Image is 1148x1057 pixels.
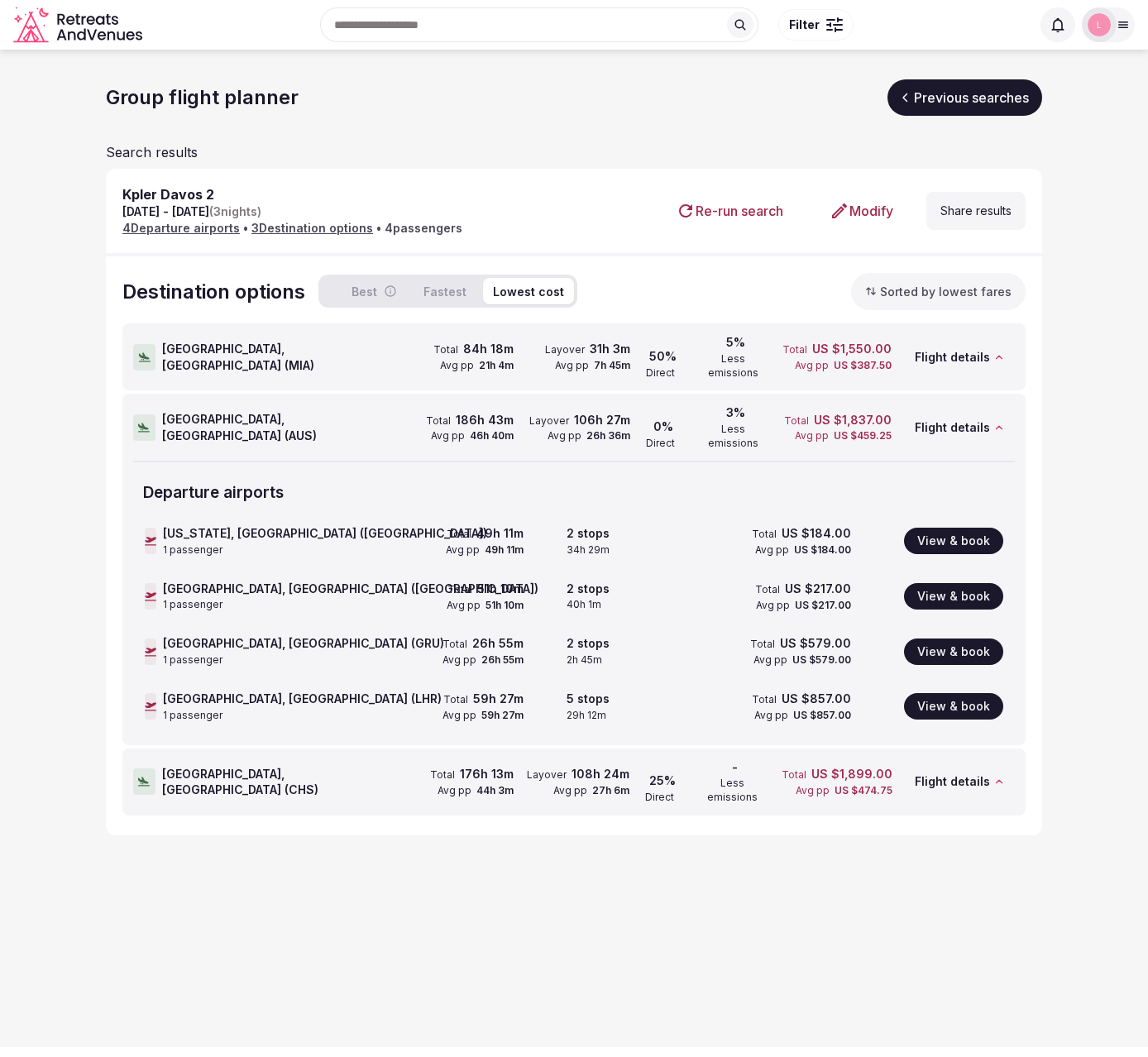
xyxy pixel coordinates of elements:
span: 7h 45m [594,359,630,373]
span: US $217.00 [795,599,851,613]
span: Layover [545,343,585,357]
img: Luis Mereiles [1088,13,1111,36]
span: Total [430,768,455,782]
button: Share results [926,192,1026,230]
span: Total [784,414,809,428]
span: 51h 10m [486,599,524,613]
span: 1 passenger [163,653,222,667]
span: Avg pp [754,709,788,723]
span: Avg pp [553,784,587,798]
span: US $1,550.00 [812,341,892,357]
span: [GEOGRAPHIC_DATA], [GEOGRAPHIC_DATA] ( CHS ) [162,766,398,798]
span: 31h 3m [590,341,630,357]
span: Avg pp [795,429,829,443]
span: Avg pp [548,429,581,443]
span: 1 passenger [163,598,222,612]
a: Visit the homepage [13,7,146,44]
span: - [732,759,738,776]
span: 4 Departure airport s [122,220,240,237]
div: Flight details [899,749,1015,815]
span: 1 passenger [163,709,222,723]
span: Layover [529,414,569,428]
span: 49h 11m [485,543,524,557]
span: 2 stops [567,581,610,597]
span: Avg pp [756,599,790,613]
span: 4 passenger s [385,220,462,237]
span: Avg pp [438,784,471,798]
span: Total [433,343,458,357]
h1: Group flight planner [106,84,299,112]
span: Avg pp [753,653,787,667]
span: 59h 27m [481,709,524,723]
span: Avg pp [442,653,476,667]
span: Total [443,693,468,707]
span: 51h 10m [477,581,524,597]
span: US $459.25 [834,429,892,443]
a: Modify [816,191,906,231]
span: Destination option s [122,278,305,306]
button: View & book [904,528,1003,554]
span: Less emissions [696,423,771,451]
span: Total [447,583,472,597]
span: Avg pp [442,709,476,723]
span: Avg pp [755,543,789,557]
span: [GEOGRAPHIC_DATA], [GEOGRAPHIC_DATA] ([GEOGRAPHIC_DATA]) [163,581,538,597]
span: US $387.50 [834,359,892,373]
span: Avg pp [795,359,829,373]
span: 0% [653,418,673,435]
button: View & book [904,639,1003,665]
span: US $1,899.00 [811,766,892,782]
div: Departure airport s [133,472,1015,514]
span: 59h 27m [473,691,524,707]
span: 25% [649,772,676,789]
span: 2h 45m [567,653,602,667]
span: Total [426,414,451,428]
span: 106h 27m [574,412,630,428]
span: US $184.00 [794,543,851,557]
span: 2 stops [567,635,610,652]
span: US $857.00 [782,691,851,707]
span: 2 stops [567,525,610,542]
span: US $1,837.00 [814,412,892,428]
span: 21h 4m [479,359,514,373]
span: Direct [645,791,674,805]
button: Fastest [414,278,476,304]
button: View & book [904,693,1003,720]
span: Avg pp [446,543,480,557]
svg: Retreats and Venues company logo [13,7,146,44]
span: Total [442,638,467,652]
span: Avg pp [440,359,474,373]
span: US $217.00 [785,581,851,597]
span: Avg pp [555,359,589,373]
span: 108h 24m [572,766,629,782]
a: Previous searches [887,79,1042,116]
span: Search results [106,144,198,160]
div: • • [122,220,462,237]
span: Avg pp [447,599,481,613]
div: Flight details [898,324,1015,390]
span: [GEOGRAPHIC_DATA], [GEOGRAPHIC_DATA] (GRU) [163,635,444,652]
button: Sorted by lowest fares [851,273,1026,311]
button: Filter [778,9,854,41]
span: [GEOGRAPHIC_DATA], [GEOGRAPHIC_DATA] (LHR) [163,691,442,707]
span: 5% [726,334,745,351]
span: 26h 55m [481,653,524,667]
span: 29h 12m [567,709,606,723]
span: Total [752,528,777,542]
div: [DATE] - [DATE] [122,203,462,220]
span: Filter [789,17,820,33]
span: 1 passenger [163,543,222,557]
span: Less emissions [696,352,771,380]
span: 5 stops [567,691,610,707]
button: Re-run search [662,191,796,231]
span: [GEOGRAPHIC_DATA], [GEOGRAPHIC_DATA] ( AUS ) [162,411,398,443]
span: Total [750,638,775,652]
span: Less emissions [696,777,770,805]
span: 49h 11m [476,525,524,542]
button: Best [322,278,407,304]
span: 84h 18m [463,341,514,357]
span: Direct [646,437,675,451]
button: View & book [904,583,1003,610]
span: 40h 1m [567,598,601,612]
span: Total [782,768,806,782]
